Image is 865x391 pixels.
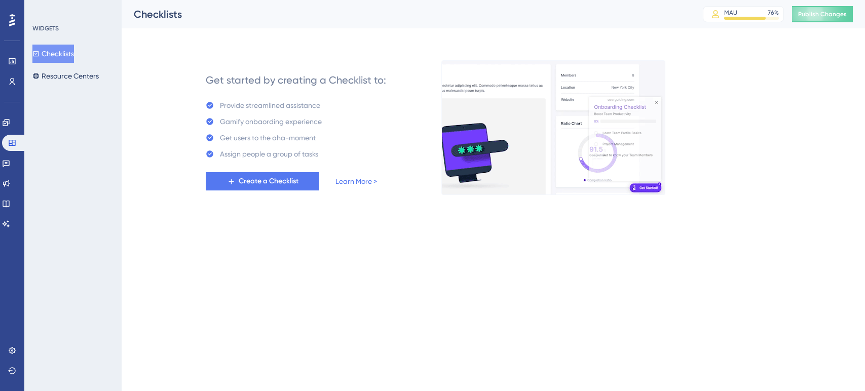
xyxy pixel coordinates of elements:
[220,132,316,144] div: Get users to the aha-moment
[32,24,59,32] div: WIDGETS
[798,10,847,18] span: Publish Changes
[335,175,377,187] a: Learn More >
[32,45,74,63] button: Checklists
[32,67,99,85] button: Resource Centers
[206,73,386,87] div: Get started by creating a Checklist to:
[134,7,678,21] div: Checklists
[441,60,665,195] img: e28e67207451d1beac2d0b01ddd05b56.gif
[220,99,320,111] div: Provide streamlined assistance
[220,115,322,128] div: Gamify onbaording experience
[220,148,318,160] div: Assign people a group of tasks
[724,9,737,17] div: MAU
[206,172,319,190] button: Create a Checklist
[239,175,298,187] span: Create a Checklist
[792,6,853,22] button: Publish Changes
[768,9,779,17] div: 76 %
